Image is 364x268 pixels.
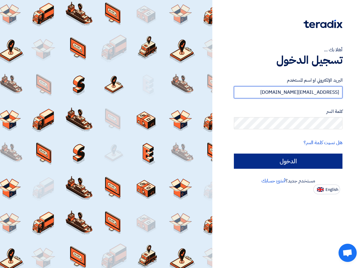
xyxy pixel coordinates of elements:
[325,188,338,192] span: English
[304,20,342,28] img: Teradix logo
[234,177,342,185] div: مستخدم جديد؟
[261,177,285,185] a: أنشئ حسابك
[317,187,324,192] img: en-US.png
[339,244,357,262] a: Open chat
[234,46,342,53] div: أهلا بك ...
[234,53,342,67] h1: تسجيل الدخول
[313,185,340,194] button: English
[234,154,342,169] input: الدخول
[304,139,342,146] a: هل نسيت كلمة السر؟
[234,86,342,98] input: أدخل بريد العمل الإلكتروني او اسم المستخدم الخاص بك ...
[234,77,342,84] label: البريد الإلكتروني او اسم المستخدم
[234,108,342,115] label: كلمة السر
